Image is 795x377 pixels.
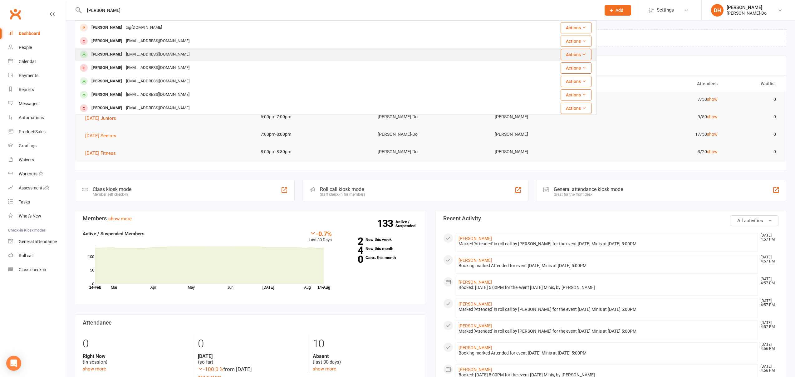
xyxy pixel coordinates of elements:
div: [EMAIL_ADDRESS][DOMAIN_NAME] [124,104,191,113]
time: [DATE] 4:57 PM [758,233,778,242]
h3: Attendance [83,320,418,326]
div: [EMAIL_ADDRESS][DOMAIN_NAME] [124,50,191,59]
a: 4New this month [341,247,418,251]
td: 0 [723,127,782,142]
a: 2New this week [341,237,418,242]
div: Dashboard [19,31,40,36]
div: Calendar [19,59,36,64]
div: Workouts [19,171,37,176]
div: x@[DOMAIN_NAME] [124,23,164,32]
a: Workouts [8,167,66,181]
a: Dashboard [8,27,66,41]
span: [DATE] Seniors [85,133,116,139]
div: 10 [313,335,418,353]
button: Actions [561,76,591,87]
a: [PERSON_NAME] [459,345,492,350]
div: DH [711,4,724,17]
a: Assessments [8,181,66,195]
div: [PERSON_NAME] [90,50,124,59]
a: People [8,41,66,55]
button: [DATE] Fitness [85,149,120,157]
div: (so far) [198,353,303,365]
time: [DATE] 4:57 PM [758,299,778,307]
a: [PERSON_NAME] [459,280,492,285]
strong: [DATE] [198,353,303,359]
div: [PERSON_NAME] [90,23,124,32]
div: [EMAIL_ADDRESS][DOMAIN_NAME] [124,37,191,46]
td: 6:00pm-7:00pm [255,110,372,124]
button: Actions [561,36,591,47]
a: Automations [8,111,66,125]
strong: Right Now [83,353,188,359]
a: show more [83,366,106,372]
td: 17/50 [606,127,723,142]
div: [PERSON_NAME] [90,77,124,86]
time: [DATE] 4:56 PM [758,365,778,373]
div: [PERSON_NAME] [90,104,124,113]
time: [DATE] 4:57 PM [758,277,778,285]
div: [EMAIL_ADDRESS][DOMAIN_NAME] [124,63,191,72]
span: [DATE] Juniors [85,115,116,121]
a: Messages [8,97,66,111]
div: General attendance [19,239,57,244]
a: Reports [8,83,66,97]
div: Roll call [19,253,33,258]
div: Class kiosk mode [93,186,131,192]
div: Product Sales [19,129,46,134]
strong: 0 [341,255,363,264]
div: Tasks [19,199,30,204]
div: (in session) [83,353,188,365]
h3: Members [83,215,418,222]
td: 0 [723,92,782,107]
div: [PERSON_NAME] [90,63,124,72]
a: Calendar [8,55,66,69]
a: show more [313,366,336,372]
th: Waitlist [723,76,782,92]
div: Messages [19,101,38,106]
time: [DATE] 4:56 PM [758,343,778,351]
a: General attendance kiosk mode [8,235,66,249]
strong: 4 [341,246,363,255]
button: [DATE] Seniors [85,132,121,140]
div: Reports [19,87,34,92]
div: Automations [19,115,44,120]
div: People [19,45,32,50]
div: General attendance kiosk mode [554,186,623,192]
strong: Active / Suspended Members [83,231,145,237]
strong: 133 [377,219,395,228]
div: [EMAIL_ADDRESS][DOMAIN_NAME] [124,77,191,86]
a: 0Canx. this month [341,256,418,260]
td: 9/50 [606,110,723,124]
input: Search... [82,6,596,15]
div: 0 [83,335,188,353]
td: 7:00pm-8:00pm [255,127,372,142]
td: 0 [723,144,782,159]
td: [PERSON_NAME]-Do [372,110,489,124]
a: show more [108,216,132,222]
a: What's New [8,209,66,223]
div: Last 30 Days [309,230,332,243]
td: [PERSON_NAME] [489,110,606,124]
button: [DATE] Juniors [85,115,120,122]
time: [DATE] 4:57 PM [758,255,778,263]
a: [PERSON_NAME] [459,236,492,241]
div: Class check-in [19,267,46,272]
a: show [707,114,718,119]
div: Marked 'Attended' in roll call by [PERSON_NAME] for the event [DATE] Minis at [DATE] 5:00PM [459,329,755,334]
div: Member self check-in [93,192,131,197]
div: -0.7% [309,230,332,237]
div: Assessments [19,185,50,190]
a: Class kiosk mode [8,263,66,277]
div: Marked 'Attended' in roll call by [PERSON_NAME] for the event [DATE] Minis at [DATE] 5:00PM [459,307,755,312]
td: 0 [723,110,782,124]
a: Gradings [8,139,66,153]
time: [DATE] 4:57 PM [758,321,778,329]
div: [PERSON_NAME] [90,37,124,46]
strong: 2 [341,237,363,246]
td: 3/20 [606,144,723,159]
a: [PERSON_NAME] [459,367,492,372]
div: Great for the front desk [554,192,623,197]
div: What's New [19,213,41,218]
div: Booking marked Attended for event [DATE] Minis at [DATE] 5:00PM [459,350,755,356]
td: 7/50 [606,92,723,107]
